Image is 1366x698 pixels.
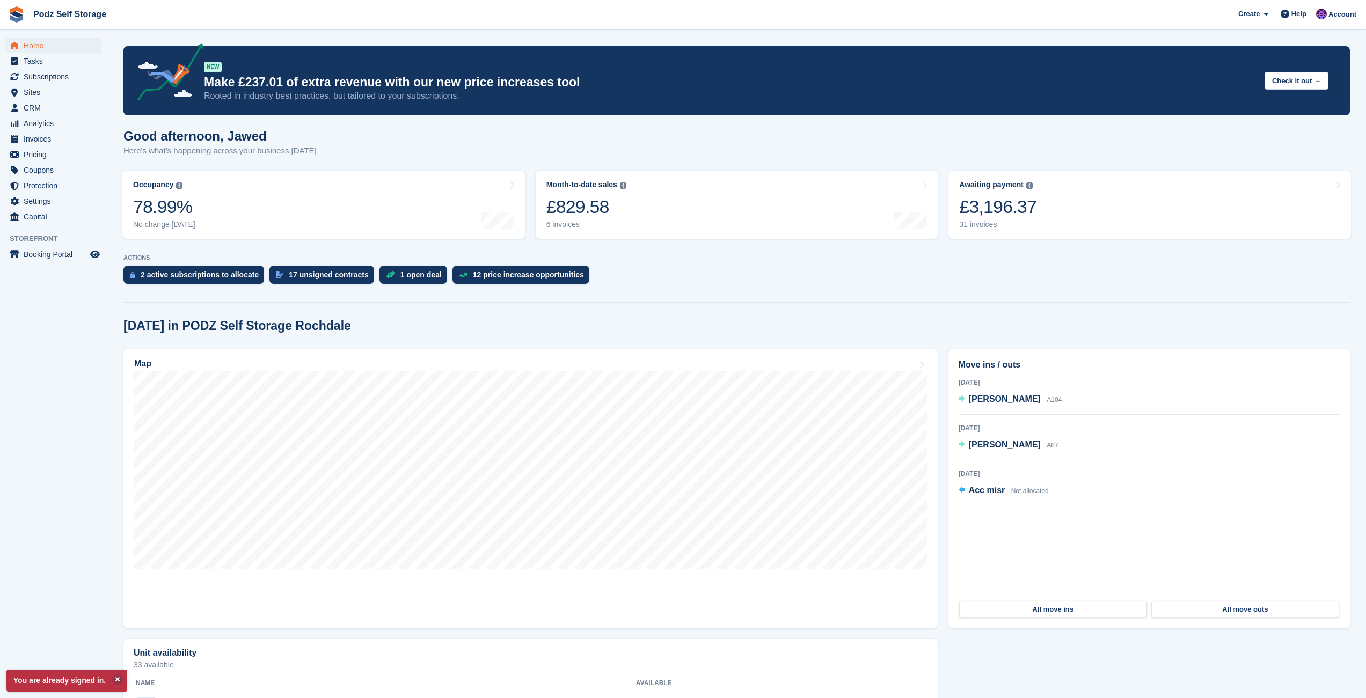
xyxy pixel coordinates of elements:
span: Not allocated [1011,487,1049,495]
img: icon-info-grey-7440780725fd019a000dd9b08b2336e03edf1995a4989e88bcd33f0948082b44.svg [1026,182,1033,189]
div: 1 open deal [400,270,442,279]
span: Account [1328,9,1356,20]
span: Acc misr [969,486,1005,495]
span: Invoices [24,131,88,146]
img: active_subscription_to_allocate_icon-d502201f5373d7db506a760aba3b589e785aa758c864c3986d89f69b8ff3... [130,271,135,278]
span: Create [1238,9,1260,19]
span: Settings [24,194,88,209]
a: menu [5,163,101,178]
span: Coupons [24,163,88,178]
h2: [DATE] in PODZ Self Storage Rochdale [123,319,351,333]
img: price-adjustments-announcement-icon-8257ccfd72463d97f412b2fc003d46551f7dbcb40ab6d574587a9cd5c0d94... [128,43,203,105]
a: [PERSON_NAME] A87 [959,438,1058,452]
h2: Unit availability [134,648,196,658]
a: menu [5,116,101,131]
a: menu [5,54,101,69]
a: [PERSON_NAME] A104 [959,393,1062,407]
div: 2 active subscriptions to allocate [141,270,259,279]
span: Analytics [24,116,88,131]
span: Pricing [24,147,88,162]
span: A87 [1047,442,1058,449]
a: 12 price increase opportunities [452,266,595,289]
img: contract_signature_icon-13c848040528278c33f63329250d36e43548de30e8caae1d1a13099fd9432cc5.svg [276,271,283,278]
a: menu [5,69,101,84]
div: [DATE] [959,378,1340,387]
div: Month-to-date sales [546,180,617,189]
div: 6 invoices [546,220,626,229]
div: £3,196.37 [959,196,1036,218]
a: menu [5,38,101,53]
span: A104 [1047,396,1062,403]
div: Occupancy [133,180,173,189]
a: Acc misr Not allocated [959,484,1049,498]
div: No change [DATE] [133,220,195,229]
span: Help [1291,9,1306,19]
p: Here's what's happening across your business [DATE] [123,145,317,157]
span: Tasks [24,54,88,69]
span: [PERSON_NAME] [969,440,1041,449]
p: Make £237.01 of extra revenue with our new price increases tool [204,75,1256,90]
span: Subscriptions [24,69,88,84]
button: Check it out → [1265,72,1328,90]
a: menu [5,100,101,115]
p: You are already signed in. [6,670,127,692]
a: menu [5,131,101,146]
img: deal-1b604bf984904fb50ccaf53a9ad4b4a5d6e5aea283cecdc64d6e3604feb123c2.svg [386,271,395,278]
img: stora-icon-8386f47178a22dfd0bd8f6a31ec36ba5ce8667c1dd55bd0f319d3a0aa187defe.svg [9,6,25,23]
div: £829.58 [546,196,626,218]
a: menu [5,194,101,209]
div: 31 invoices [959,220,1036,229]
a: Preview store [89,248,101,261]
span: Storefront [10,233,107,244]
span: CRM [24,100,88,115]
div: 12 price increase opportunities [473,270,584,279]
th: Available [636,675,815,692]
span: Home [24,38,88,53]
a: Occupancy 78.99% No change [DATE] [122,171,525,239]
a: 2 active subscriptions to allocate [123,266,269,289]
span: Sites [24,85,88,100]
p: Rooted in industry best practices, but tailored to your subscriptions. [204,90,1256,102]
p: 33 available [134,661,927,668]
span: Booking Portal [24,247,88,262]
div: 78.99% [133,196,195,218]
th: Name [134,675,636,692]
img: icon-info-grey-7440780725fd019a000dd9b08b2336e03edf1995a4989e88bcd33f0948082b44.svg [620,182,626,189]
img: icon-info-grey-7440780725fd019a000dd9b08b2336e03edf1995a4989e88bcd33f0948082b44.svg [176,182,182,189]
a: 1 open deal [379,266,452,289]
div: NEW [204,62,222,72]
a: menu [5,209,101,224]
h2: Move ins / outs [959,358,1340,371]
img: Jawed Chowdhary [1316,9,1327,19]
div: 17 unsigned contracts [289,270,369,279]
img: price_increase_opportunities-93ffe204e8149a01c8c9dc8f82e8f89637d9d84a8eef4429ea346261dce0b2c0.svg [459,273,467,277]
a: Awaiting payment £3,196.37 31 invoices [948,171,1351,239]
a: menu [5,247,101,262]
a: Podz Self Storage [29,5,111,23]
a: Month-to-date sales £829.58 6 invoices [536,171,938,239]
h1: Good afternoon, Jawed [123,129,317,143]
div: [DATE] [959,469,1340,479]
span: Capital [24,209,88,224]
a: Map [123,349,938,628]
span: [PERSON_NAME] [969,394,1041,403]
p: ACTIONS [123,254,1350,261]
a: menu [5,85,101,100]
div: Awaiting payment [959,180,1024,189]
a: menu [5,147,101,162]
a: All move ins [959,601,1147,618]
h2: Map [134,359,151,369]
a: All move outs [1151,601,1339,618]
a: menu [5,178,101,193]
div: [DATE] [959,423,1340,433]
span: Protection [24,178,88,193]
a: 17 unsigned contracts [269,266,379,289]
